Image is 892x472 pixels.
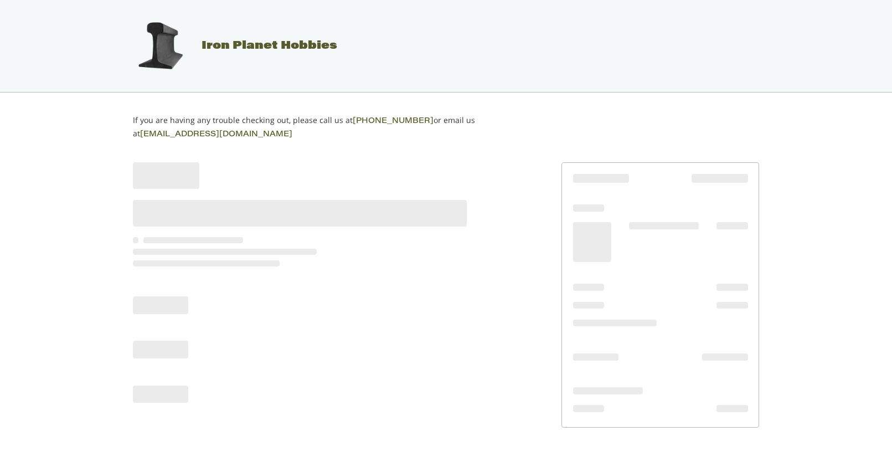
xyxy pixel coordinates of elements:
a: [EMAIL_ADDRESS][DOMAIN_NAME] [140,131,292,138]
span: Iron Planet Hobbies [202,40,337,52]
a: Iron Planet Hobbies [121,40,337,52]
a: [PHONE_NUMBER] [353,117,434,125]
p: If you are having any trouble checking out, please call us at or email us at [133,114,510,141]
img: Iron Planet Hobbies [132,18,188,74]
